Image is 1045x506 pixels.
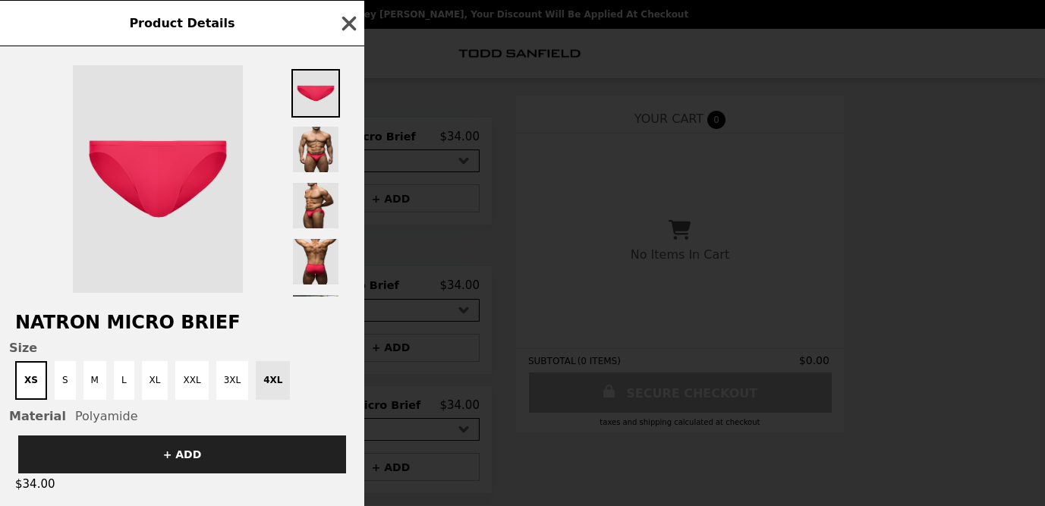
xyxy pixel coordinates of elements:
button: XL [142,361,168,400]
img: Thumbnail 3 [291,181,340,230]
div: Polyamide [9,409,355,423]
button: L [114,361,134,400]
button: 3XL [216,361,249,400]
button: XXL [175,361,208,400]
button: M [83,361,106,400]
button: XS [15,361,47,400]
img: Thumbnail 5 [291,294,340,342]
span: Product Details [129,16,234,30]
img: Thumbnail 1 [291,69,340,118]
button: + ADD [18,435,346,473]
span: Material [9,409,66,423]
button: S [55,361,76,400]
img: XS / Polyamide [73,65,244,293]
img: Thumbnail 4 [291,237,340,286]
img: Thumbnail 2 [291,125,340,174]
span: Size [9,341,355,355]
